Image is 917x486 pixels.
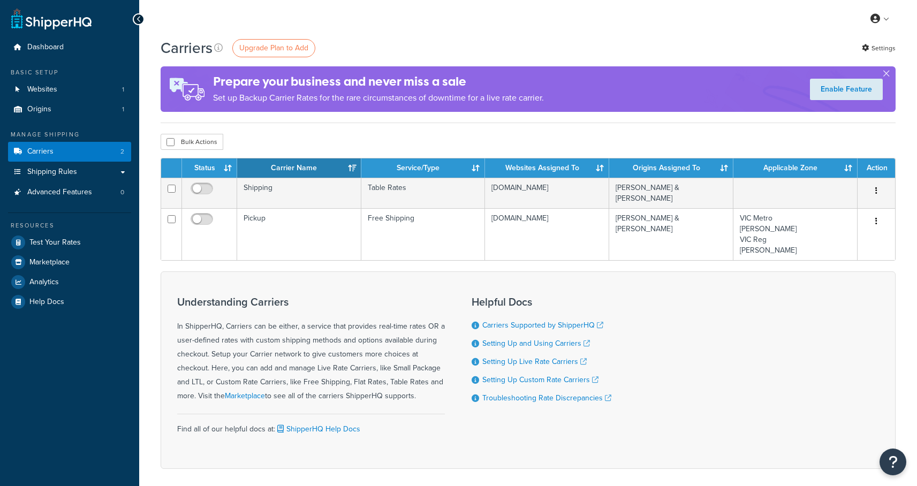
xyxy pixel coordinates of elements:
th: Carrier Name: activate to sort column ascending [237,158,361,178]
th: Service/Type: activate to sort column ascending [361,158,486,178]
a: Marketplace [8,253,131,272]
th: Status: activate to sort column ascending [182,158,237,178]
a: Setting Up Custom Rate Carriers [482,374,598,385]
img: ad-rules-rateshop-fe6ec290ccb7230408bd80ed9643f0289d75e0ffd9eb532fc0e269fcd187b520.png [161,66,213,112]
p: Set up Backup Carrier Rates for the rare circumstances of downtime for a live rate carrier. [213,90,544,105]
a: Test Your Rates [8,233,131,252]
span: Carriers [27,147,54,156]
td: VIC Metro [PERSON_NAME] VIC Reg [PERSON_NAME] [733,208,858,260]
td: Table Rates [361,178,486,208]
li: Advanced Features [8,183,131,202]
li: Origins [8,100,131,119]
span: Analytics [29,278,59,287]
div: In ShipperHQ, Carriers can be either, a service that provides real-time rates OR a user-defined r... [177,296,445,403]
a: Analytics [8,272,131,292]
span: 0 [120,188,124,197]
a: Carriers 2 [8,142,131,162]
li: Websites [8,80,131,100]
th: Websites Assigned To: activate to sort column ascending [485,158,609,178]
a: Advanced Features 0 [8,183,131,202]
div: Resources [8,221,131,230]
span: Shipping Rules [27,168,77,177]
a: Carriers Supported by ShipperHQ [482,320,603,331]
a: ShipperHQ Help Docs [275,423,360,435]
a: Dashboard [8,37,131,57]
td: Pickup [237,208,361,260]
div: Find all of our helpful docs at: [177,414,445,436]
span: Test Your Rates [29,238,81,247]
h3: Understanding Carriers [177,296,445,308]
a: Setting Up Live Rate Carriers [482,356,587,367]
th: Action [858,158,895,178]
span: 2 [120,147,124,156]
li: Carriers [8,142,131,162]
th: Origins Assigned To: activate to sort column ascending [609,158,733,178]
a: Upgrade Plan to Add [232,39,315,57]
span: Websites [27,85,57,94]
button: Open Resource Center [880,449,906,475]
span: Help Docs [29,298,64,307]
span: Upgrade Plan to Add [239,42,308,54]
span: Advanced Features [27,188,92,197]
h1: Carriers [161,37,213,58]
span: Origins [27,105,51,114]
span: 1 [122,85,124,94]
td: Free Shipping [361,208,486,260]
a: Enable Feature [810,79,883,100]
a: Marketplace [225,390,265,401]
h3: Helpful Docs [472,296,611,308]
th: Applicable Zone: activate to sort column ascending [733,158,858,178]
button: Bulk Actions [161,134,223,150]
td: Shipping [237,178,361,208]
a: Troubleshooting Rate Discrepancies [482,392,611,404]
td: [DOMAIN_NAME] [485,208,609,260]
a: Help Docs [8,292,131,312]
span: Dashboard [27,43,64,52]
a: Origins 1 [8,100,131,119]
h4: Prepare your business and never miss a sale [213,73,544,90]
span: 1 [122,105,124,114]
a: Shipping Rules [8,162,131,182]
a: ShipperHQ Home [11,8,92,29]
a: Websites 1 [8,80,131,100]
a: Settings [862,41,896,56]
td: [PERSON_NAME] & [PERSON_NAME] [609,178,733,208]
td: [DOMAIN_NAME] [485,178,609,208]
span: Marketplace [29,258,70,267]
td: [PERSON_NAME] & [PERSON_NAME] [609,208,733,260]
div: Manage Shipping [8,130,131,139]
div: Basic Setup [8,68,131,77]
a: Setting Up and Using Carriers [482,338,590,349]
